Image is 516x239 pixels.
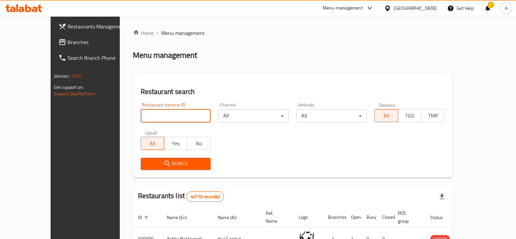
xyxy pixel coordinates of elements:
[164,137,187,150] button: Yes
[505,5,508,12] span: A
[394,5,437,12] div: [GEOGRAPHIC_DATA]
[144,139,162,148] span: All
[218,214,245,221] span: Name (Ar)
[71,72,81,80] span: 1.0.0
[296,109,367,122] div: All
[377,111,395,120] span: All
[167,214,195,221] span: Name (En)
[323,4,363,12] div: Menu-management
[133,29,453,37] nav: breadcrumb
[293,207,323,227] th: Logo
[54,72,70,80] span: Version:
[138,214,150,221] span: ID
[68,54,132,62] span: Search Branch Phone
[141,137,164,150] button: All
[379,103,395,107] label: Delivery
[156,29,159,37] li: /
[186,191,224,202] div: Total records count
[346,207,361,227] th: Open
[68,23,132,30] span: Restaurants Management
[68,38,132,46] span: Branches
[53,19,137,34] a: Restaurants Management
[141,109,211,122] input: Search for restaurant name or ID..
[145,130,157,135] label: Upsell
[323,207,346,227] th: Branches
[374,109,398,122] button: All
[146,160,206,168] span: Search
[187,137,211,150] button: No
[138,191,224,202] h2: Restaurants list
[141,158,211,170] button: Search
[167,139,185,148] span: Yes
[421,109,445,122] button: TMP
[53,34,137,50] a: Branches
[361,207,377,227] th: Busy
[398,109,421,122] button: TGO
[190,139,208,148] span: No
[133,50,197,60] h2: Menu management
[401,111,419,120] span: TGO
[54,89,95,98] a: Support.OpsPlatform
[53,50,137,66] a: Search Branch Phone
[218,109,289,122] div: All
[398,209,417,225] span: POS group
[377,207,393,227] th: Closed
[161,29,205,37] span: Menu management
[434,189,450,204] div: Export file
[424,111,442,120] span: TMP
[141,87,445,97] h2: Restaurant search
[54,83,84,91] span: Get support on:
[187,194,224,200] span: 40719 record(s)
[133,29,154,37] a: Home
[430,214,451,221] span: Status
[266,209,286,225] span: Ref. Name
